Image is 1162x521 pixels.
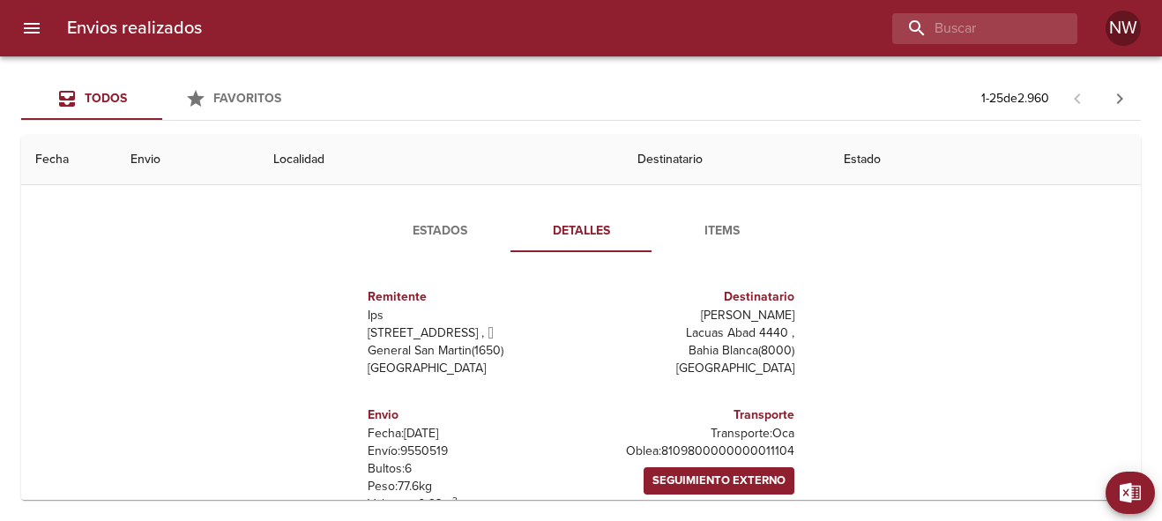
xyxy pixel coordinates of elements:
div: Abrir información de usuario [1106,11,1141,46]
p: Bahia Blanca ( 8000 ) [588,342,794,360]
p: General San Martin ( 1650 ) [368,342,574,360]
p: Ips [368,307,574,324]
h6: Destinatario [588,287,794,307]
p: [GEOGRAPHIC_DATA] [368,360,574,377]
span: Estados [380,220,500,242]
sup: 3 [452,495,458,506]
span: Todos [85,91,127,106]
span: Seguimiento Externo [652,471,786,491]
span: Favoritos [213,91,281,106]
p: [PERSON_NAME] [588,307,794,324]
th: Envio [116,135,258,185]
button: menu [11,7,53,49]
div: NW [1106,11,1141,46]
th: Localidad [259,135,624,185]
button: Exportar Excel [1106,472,1155,514]
p: Transporte: Oca [588,425,794,443]
p: 1 - 25 de 2.960 [981,90,1049,108]
th: Fecha [21,135,116,185]
h6: Transporte [588,406,794,425]
span: Detalles [521,220,641,242]
span: Items [662,220,782,242]
p: Volumen: 0.23 m [368,495,574,513]
span: Pagina anterior [1056,89,1099,107]
div: Tabs Envios [21,78,303,120]
span: Pagina siguiente [1099,78,1141,120]
th: Estado [830,135,1142,185]
p: Fecha: [DATE] [368,425,574,443]
h6: Envio [368,406,574,425]
h6: Remitente [368,287,574,307]
h6: Envios realizados [67,14,202,42]
p: Lacuas Abad 4440 , [588,324,794,342]
p: Oblea: 8109800000000011104 [588,443,794,460]
p: Peso: 77.6 kg [368,478,574,495]
p: Envío: 9550519 [368,443,574,460]
th: Destinatario [623,135,829,185]
div: Tabs detalle de guia [369,210,793,252]
p: [GEOGRAPHIC_DATA] [588,360,794,377]
p: Bultos: 6 [368,460,574,478]
a: Seguimiento Externo [644,467,794,495]
input: buscar [892,13,1047,44]
p: [STREET_ADDRESS] ,   [368,324,574,342]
